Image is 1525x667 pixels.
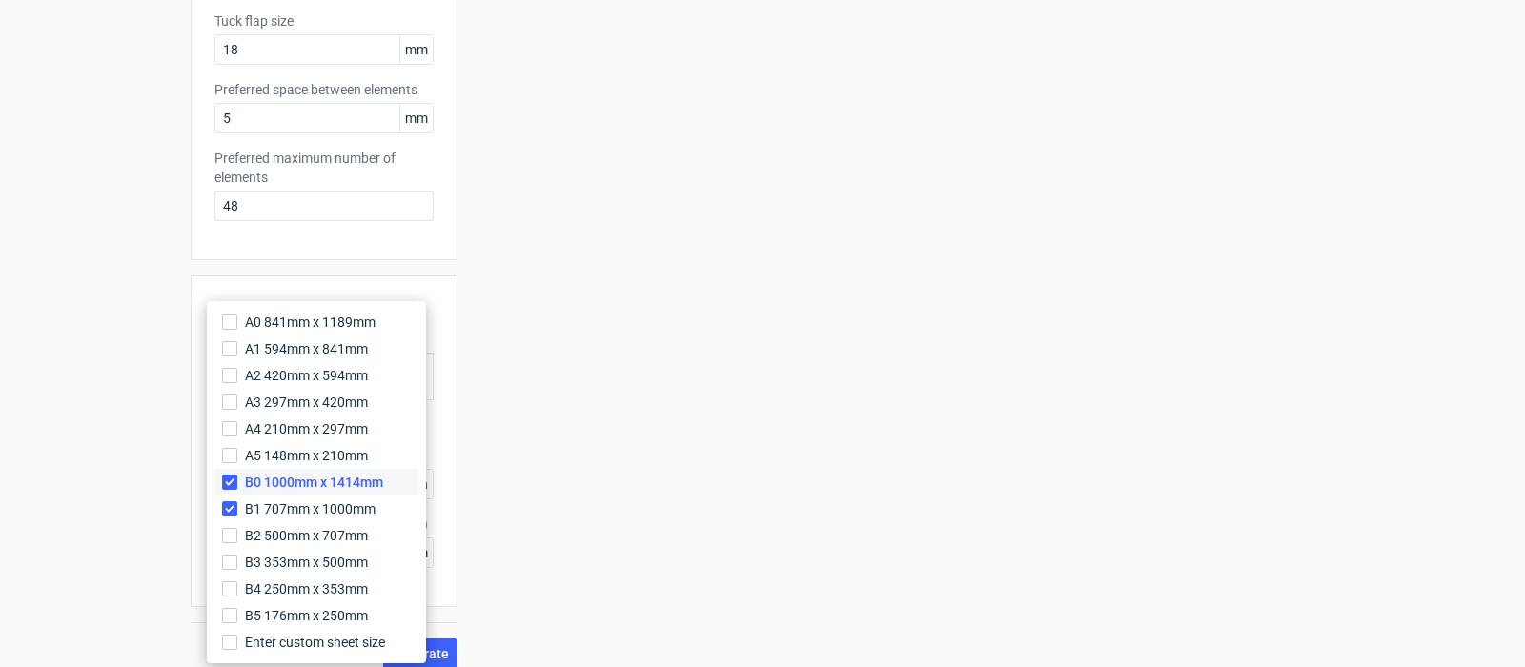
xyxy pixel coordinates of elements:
[245,313,376,332] span: A0 841mm x 1189mm
[214,149,434,187] label: Preferred maximum number of elements
[245,419,368,438] span: A4 210mm x 297mm
[399,35,433,64] span: mm
[214,80,434,99] label: Preferred space between elements
[245,339,368,358] span: A1 594mm x 841mm
[245,606,368,625] span: B5 176mm x 250mm
[245,366,368,385] span: A2 420mm x 594mm
[245,499,376,518] span: B1 707mm x 1000mm
[214,299,434,322] h2: Sheet size configuration
[245,446,368,465] span: A5 148mm x 210mm
[245,393,368,412] span: A3 297mm x 420mm
[245,579,368,598] span: B4 250mm x 353mm
[399,104,433,132] span: mm
[245,473,383,492] span: B0 1000mm x 1414mm
[245,553,368,572] span: B3 353mm x 500mm
[245,526,368,545] span: B2 500mm x 707mm
[214,11,434,30] label: Tuck flap size
[245,633,385,652] span: Enter custom sheet size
